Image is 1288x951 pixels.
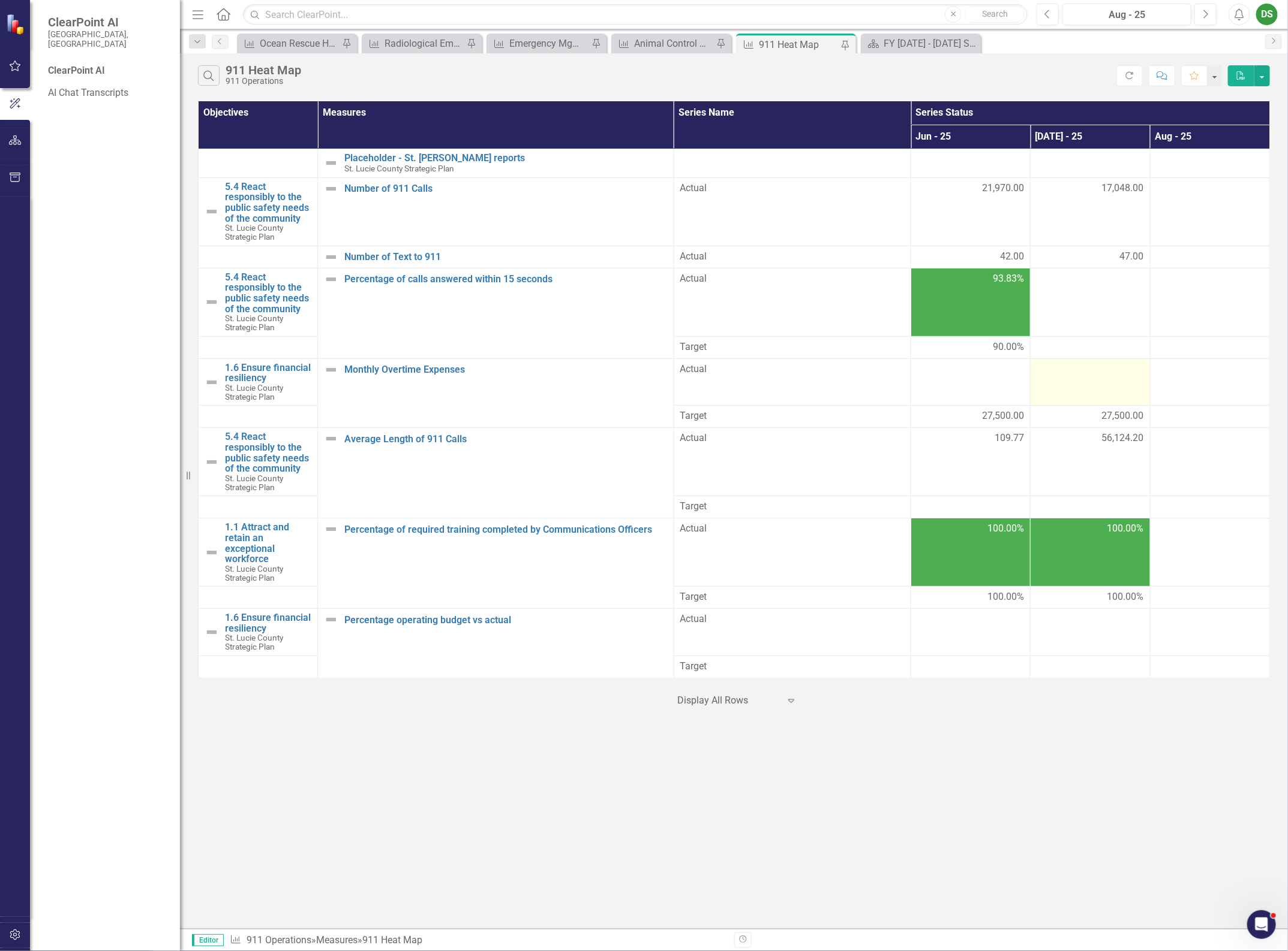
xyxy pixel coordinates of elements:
[6,13,27,34] img: ClearPoint Strategy
[48,15,168,29] span: ClearPoint AI
[48,29,168,49] small: [GEOGRAPHIC_DATA], [GEOGRAPHIC_DATA]
[48,86,168,100] a: AI Chat Transcripts
[48,64,168,78] div: ClearPoint AI
[1247,910,1276,939] iframe: Intercom live chat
